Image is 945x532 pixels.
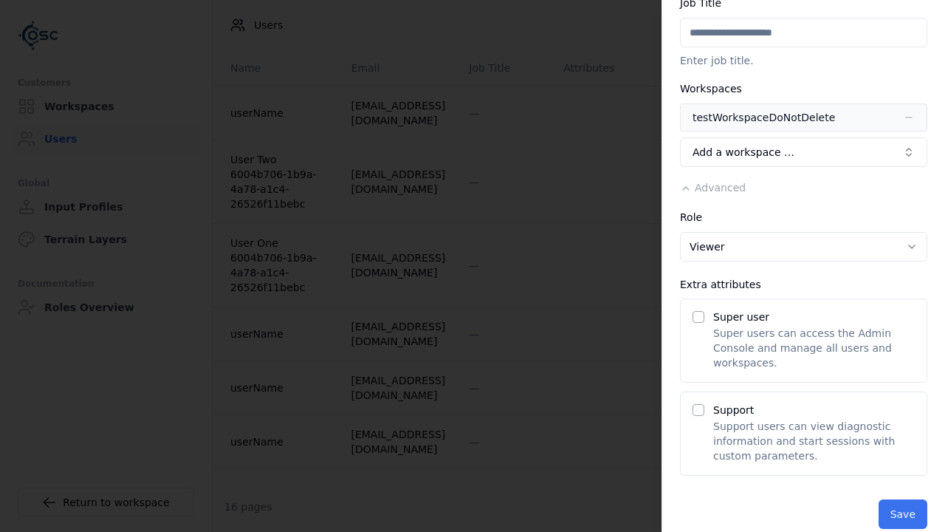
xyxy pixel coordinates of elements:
[713,419,915,463] p: Support users can view diagnostic information and start sessions with custom parameters.
[693,110,835,125] div: testWorkspaceDoNotDelete
[680,53,927,68] p: Enter job title.
[713,404,754,416] label: Support
[680,180,746,195] button: Advanced
[713,326,915,370] p: Super users can access the Admin Console and manage all users and workspaces.
[680,211,702,223] label: Role
[680,83,742,95] label: Workspaces
[693,145,794,160] span: Add a workspace …
[879,499,927,529] button: Save
[713,311,769,323] label: Super user
[680,279,927,290] div: Extra attributes
[695,182,746,194] span: Advanced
